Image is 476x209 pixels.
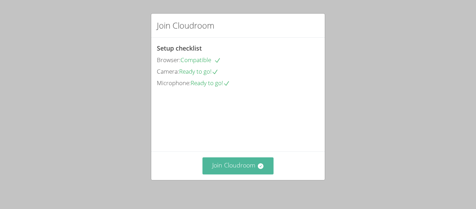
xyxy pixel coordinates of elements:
span: Setup checklist [157,44,202,52]
h2: Join Cloudroom [157,19,214,32]
span: Camera: [157,67,179,75]
button: Join Cloudroom [202,157,274,174]
span: Ready to go! [191,79,230,87]
span: Ready to go! [179,67,218,75]
span: Microphone: [157,79,191,87]
span: Browser: [157,56,181,64]
span: Compatible [181,56,221,64]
